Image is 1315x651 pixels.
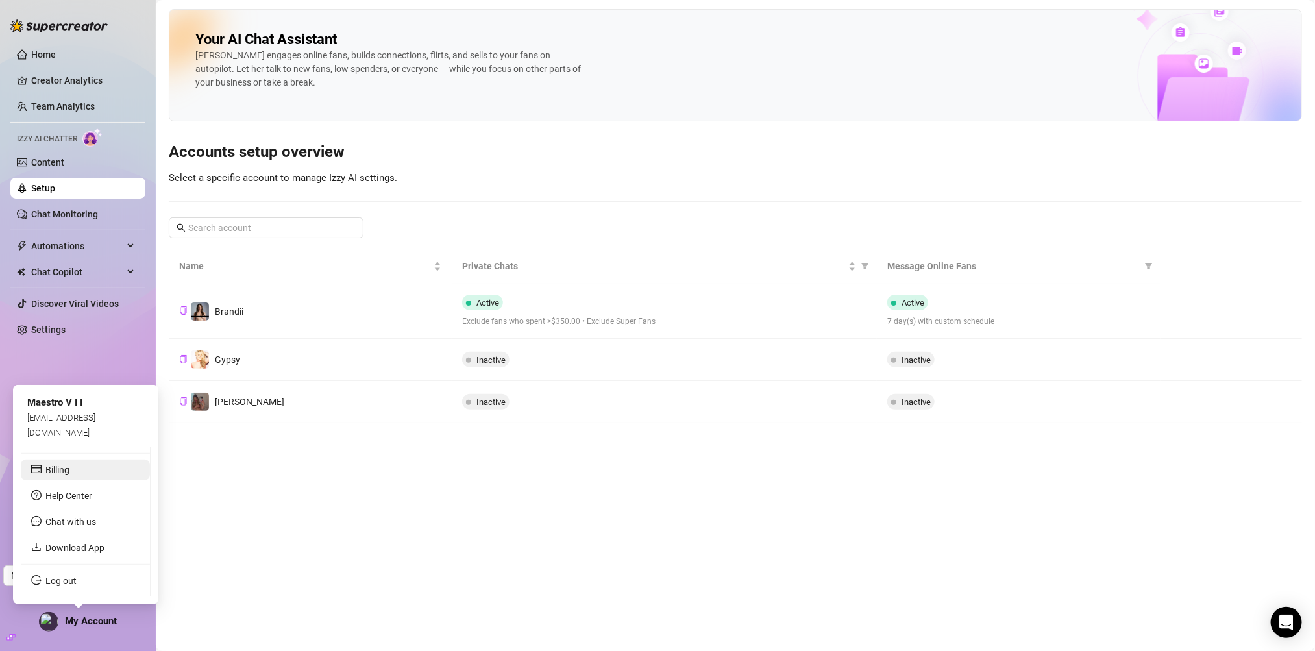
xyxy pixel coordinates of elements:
img: logo-BBDzfeDw.svg [10,19,108,32]
a: Setup [31,183,55,193]
a: Settings [31,325,66,335]
button: Copy Creator ID [179,306,188,316]
span: Maestro V I I [11,566,125,585]
span: 7 day(s) with custom schedule [887,315,1149,328]
span: My Account [65,615,117,627]
a: Download App [45,543,104,553]
img: Chat Copilot [17,267,25,276]
a: Home [31,49,56,60]
span: filter [859,256,872,276]
th: Private Chats [452,249,877,284]
a: Help Center [45,491,92,501]
a: Discover Viral Videos [31,299,119,309]
span: Maestro V I I [27,397,82,408]
th: Name [169,249,452,284]
span: Izzy AI Chatter [17,133,77,145]
span: build [6,633,16,642]
span: Inactive [476,355,506,365]
span: Exclude fans who spent >$350.00 • Exclude Super Fans [462,315,866,328]
h3: Accounts setup overview [169,142,1302,163]
span: copy [179,397,188,406]
span: copy [179,355,188,363]
span: search [177,223,186,232]
a: Content [31,157,64,167]
span: Private Chats [462,259,846,273]
a: Chat Monitoring [31,209,98,219]
span: Inactive [902,397,931,407]
img: Brandii [191,302,209,321]
input: Search account [188,221,345,235]
span: filter [861,262,869,270]
span: copy [179,306,188,315]
h2: Your AI Chat Assistant [195,31,337,49]
span: filter [1142,256,1155,276]
span: Active [902,298,924,308]
span: Gypsy [215,354,240,365]
li: Billing [21,460,150,480]
div: [PERSON_NAME] engages online fans, builds connections, flirts, and sells to your fans on autopilo... [195,49,585,90]
button: Copy Creator ID [179,397,188,406]
span: message [31,516,42,526]
img: Gypsy [191,350,209,369]
img: profilePics%2FUEgW6mkkb1aV1J5Auc2IkqTIUw33.png [40,613,58,631]
a: Billing [45,465,69,475]
span: Chat with us [45,517,96,527]
span: Message Online Fans [887,259,1139,273]
li: Log out [21,571,150,591]
span: [EMAIL_ADDRESS][DOMAIN_NAME] [27,413,95,437]
a: Team Analytics [31,101,95,112]
span: filter [1145,262,1153,270]
span: thunderbolt [17,241,27,251]
span: Inactive [902,355,931,365]
div: Open Intercom Messenger [1271,607,1302,638]
span: Active [476,298,499,308]
span: Brandii [215,306,243,317]
span: Chat Copilot [31,262,123,282]
span: Automations [31,236,123,256]
span: Name [179,259,431,273]
img: SAMANTHA [191,393,209,411]
span: [PERSON_NAME] [215,397,284,407]
button: Copy Creator ID [179,354,188,364]
img: AI Chatter [82,128,103,147]
span: Inactive [476,397,506,407]
span: Select a specific account to manage Izzy AI settings. [169,172,397,184]
a: Creator Analytics [31,70,135,91]
a: Log out [45,576,77,586]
